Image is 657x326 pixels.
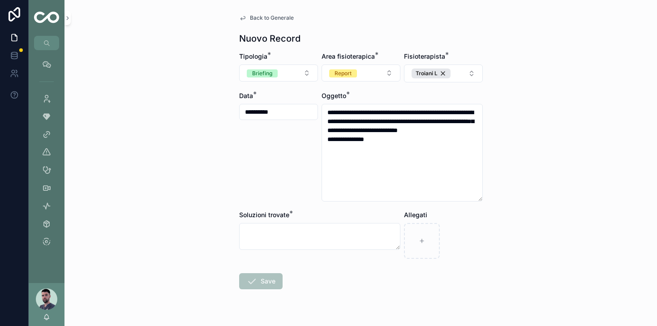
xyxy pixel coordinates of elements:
button: Select Button [322,64,400,81]
span: Allegati [404,211,427,219]
span: Back to Generale [250,14,294,21]
div: Report [335,69,352,77]
span: Tipologia [239,52,267,60]
div: scrollable content [29,50,64,262]
span: Oggetto [322,92,346,99]
button: Unselect 8 [412,69,451,78]
button: Select Button [404,64,483,82]
span: Area fisioterapica [322,52,375,60]
h1: Nuovo Record [239,32,301,45]
div: Briefing [252,69,272,77]
span: Fisioterapista [404,52,445,60]
a: Back to Generale [239,14,294,21]
span: Data [239,92,253,99]
img: App logo [34,12,59,25]
span: Troiani L [416,70,438,77]
button: Select Button [239,64,318,81]
span: Soluzioni trovate [239,211,289,219]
